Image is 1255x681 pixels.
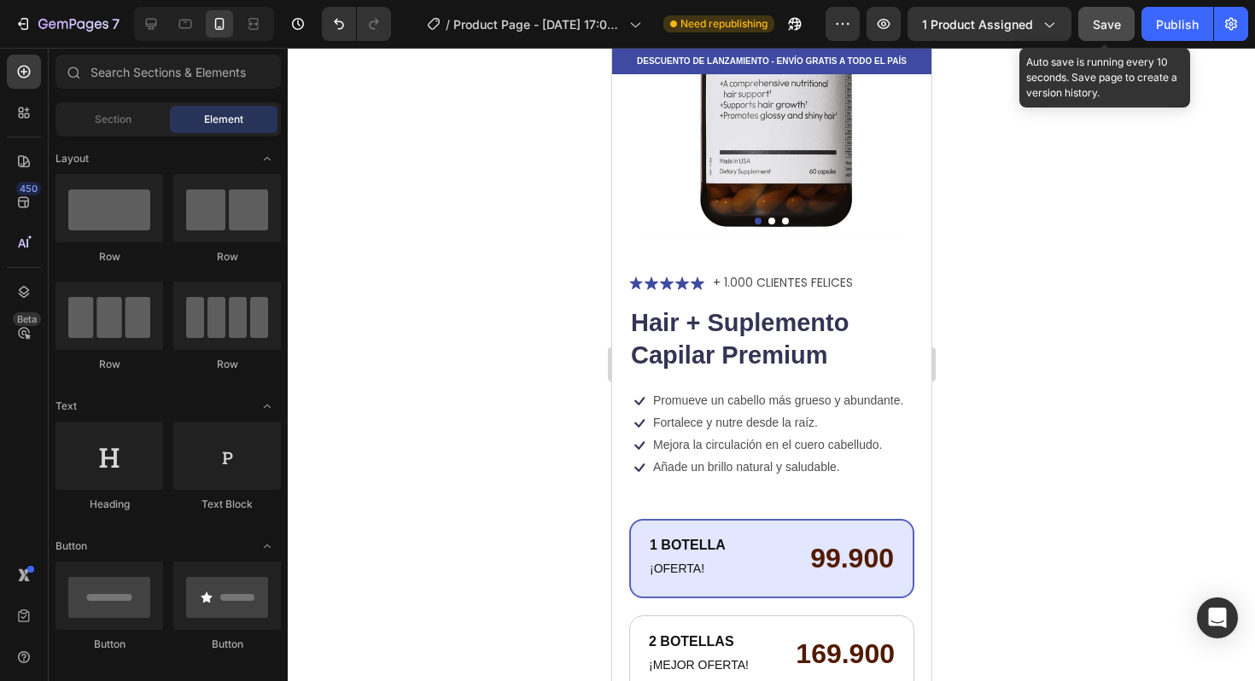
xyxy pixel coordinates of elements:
[95,112,131,127] span: Section
[254,533,281,560] span: Toggle open
[1093,17,1121,32] span: Save
[1141,7,1213,41] button: Publish
[173,357,281,372] div: Row
[55,637,163,652] div: Button
[453,15,622,33] span: Product Page - [DATE] 17:05:13
[254,145,281,172] span: Toggle open
[16,182,41,195] div: 450
[204,112,243,127] span: Element
[55,55,281,89] input: Search Sections & Elements
[922,15,1033,33] span: 1 product assigned
[1197,597,1238,638] div: Open Intercom Messenger
[1156,15,1199,33] div: Publish
[612,48,931,681] iframe: Design area
[55,249,163,265] div: Row
[322,7,391,41] div: Undo/Redo
[55,399,77,414] span: Text
[173,249,281,265] div: Row
[112,14,120,34] p: 7
[55,538,87,554] span: Button
[446,15,450,33] span: /
[173,637,281,652] div: Button
[908,7,1071,41] button: 1 product assigned
[55,151,89,166] span: Layout
[254,393,281,420] span: Toggle open
[1078,7,1135,41] button: Save
[55,357,163,372] div: Row
[7,7,127,41] button: 7
[173,497,281,512] div: Text Block
[13,312,41,326] div: Beta
[55,497,163,512] div: Heading
[680,16,768,32] span: Need republishing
